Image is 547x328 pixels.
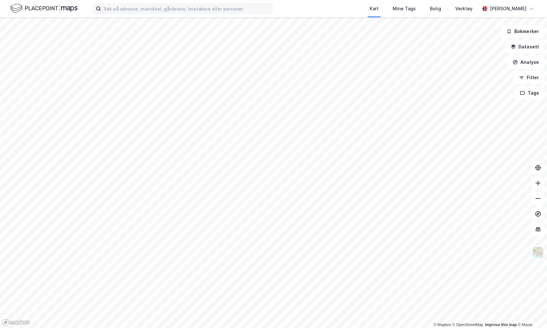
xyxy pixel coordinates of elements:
[490,5,526,13] div: [PERSON_NAME]
[452,323,483,327] a: OpenStreetMap
[514,71,544,84] button: Filter
[501,25,544,38] button: Bokmerker
[2,319,30,326] a: Mapbox homepage
[10,3,78,14] img: logo.f888ab2527a4732fd821a326f86c7f29.svg
[433,323,451,327] a: Mapbox
[505,40,544,53] button: Datasett
[101,4,272,13] input: Søk på adresse, matrikkel, gårdeiere, leietakere eller personer
[393,5,416,13] div: Mine Tags
[515,297,547,328] div: Kontrollprogram for chat
[370,5,379,13] div: Kart
[507,56,544,69] button: Analyse
[485,323,517,327] a: Improve this map
[532,246,544,258] img: Z
[455,5,473,13] div: Verktøy
[430,5,441,13] div: Bolig
[515,87,544,99] button: Tags
[515,297,547,328] iframe: Chat Widget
